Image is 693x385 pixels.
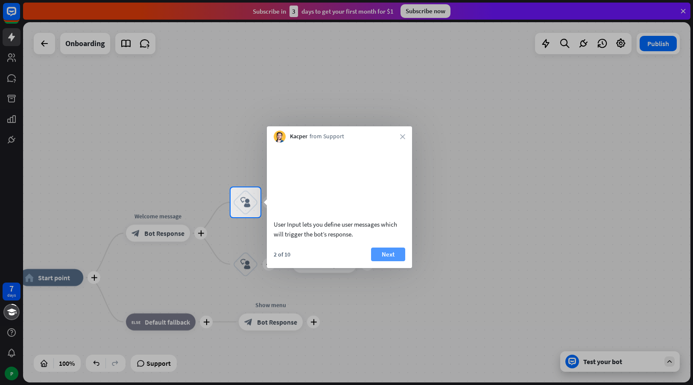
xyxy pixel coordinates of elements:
[371,248,405,261] button: Next
[274,219,405,239] div: User Input lets you define user messages which will trigger the bot’s response.
[290,132,307,141] span: Kacper
[240,197,251,207] i: block_user_input
[274,251,290,258] div: 2 of 10
[310,132,344,141] span: from Support
[400,134,405,139] i: close
[7,3,32,29] button: Open LiveChat chat widget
